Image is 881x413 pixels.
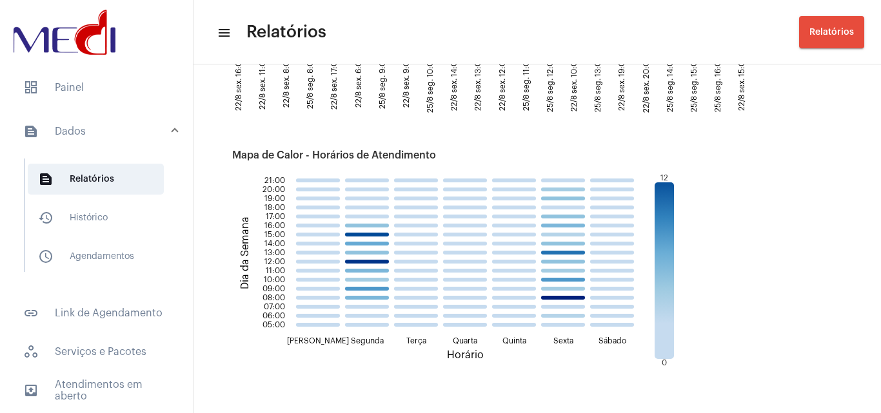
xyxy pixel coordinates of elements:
span: sidenav icon [23,344,39,360]
mat-icon: sidenav icon [38,249,54,264]
span: Relatórios [246,22,326,43]
span: 12 [660,174,668,182]
mat-panel-title: Dados [23,124,172,139]
text: 17:00 [266,213,285,220]
span: Painel [13,72,180,103]
text: 09:00 [262,285,285,293]
text: 22/8 sex. 20:00 [642,56,650,113]
text: 22/8 sex. 8:00 [282,56,290,108]
mat-expansion-panel-header: sidenav iconDados [8,111,193,152]
button: Relatórios [799,16,864,48]
span: Atendimentos em aberto [13,375,180,406]
span: Relatórios [28,164,164,195]
text: 22/8 sex. 16:00 [235,56,243,111]
text: 20:00 [262,186,285,193]
text: 25/8 seg. 8:00 [306,56,315,109]
text: 18:00 [264,204,285,211]
text: 25/8 seg. 9:00 [379,56,387,109]
span: Relatórios [809,28,854,37]
text: 21:00 [264,177,285,184]
text: Segunda [351,337,384,345]
text: [PERSON_NAME] [287,337,349,345]
text: Horário [447,350,484,360]
text: 25/8 seg. 12:00 [546,56,555,112]
text: Dia da Semana [240,216,250,289]
text: 22/8 sex. 14:00 [450,56,458,111]
text: 22/8 sex. 10:00 [570,56,578,111]
text: 22/8 sex. 6:00 [355,56,362,108]
text: 25/8 seg. 14:00 [666,56,675,112]
span: Histórico [28,202,164,233]
text: 25/8 seg. 13:00 [594,56,602,112]
text: 19:00 [264,195,285,202]
img: d3a1b5fa-500b-b90f-5a1c-719c20e9830b.png [10,6,119,58]
text: Quarta [453,337,477,345]
text: 25/8 seg. 11:00 [522,56,531,111]
text: 22/8 sex. 11:00 [259,56,266,110]
span: sidenav icon [23,80,39,95]
span: 0 [662,359,667,367]
text: 15:00 [264,231,285,238]
text: 16:00 [264,222,285,229]
mat-icon: sidenav icon [23,383,39,398]
text: 25/8 seg. 16:00 [714,56,722,112]
text: 10:00 [264,276,285,283]
text: 05:00 [262,321,285,329]
text: 11:00 [266,267,285,274]
span: Agendamentos [28,241,164,272]
text: 22/8 sex. 13:00 [474,56,482,111]
mat-icon: sidenav icon [217,25,230,41]
text: 12:00 [264,258,285,265]
text: 25/8 seg. 15:00 [690,56,698,112]
text: 13:00 [264,249,285,256]
span: Link de Agendamento [13,298,180,329]
text: 25/8 seg. 10:00 [426,56,435,113]
text: 14:00 [264,240,285,247]
text: Sábado [599,337,626,345]
text: 22/8 sex. 15:00 [738,56,746,111]
mat-icon: sidenav icon [23,124,39,139]
text: 22/8 sex. 17:00 [330,56,338,110]
text: 22/8 sex. 9:00 [402,56,410,108]
text: 06:00 [262,312,285,320]
text: Sexta [553,337,573,345]
text: 22/8 sex. 12:00 [499,56,506,111]
span: Serviços e Pacotes [13,336,180,367]
text: Quinta [502,337,526,345]
text: 07:00 [264,303,285,311]
text: 08:00 [262,294,285,302]
text: 22/8 sex. 19:00 [618,56,626,111]
div: sidenav iconDados [8,152,193,290]
mat-icon: sidenav icon [38,171,54,187]
mat-icon: sidenav icon [23,305,39,321]
mat-icon: sidenav icon [38,210,54,226]
h3: Mapa de Calor - Horários de Atendimento [232,149,842,161]
text: Terça [406,337,426,345]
